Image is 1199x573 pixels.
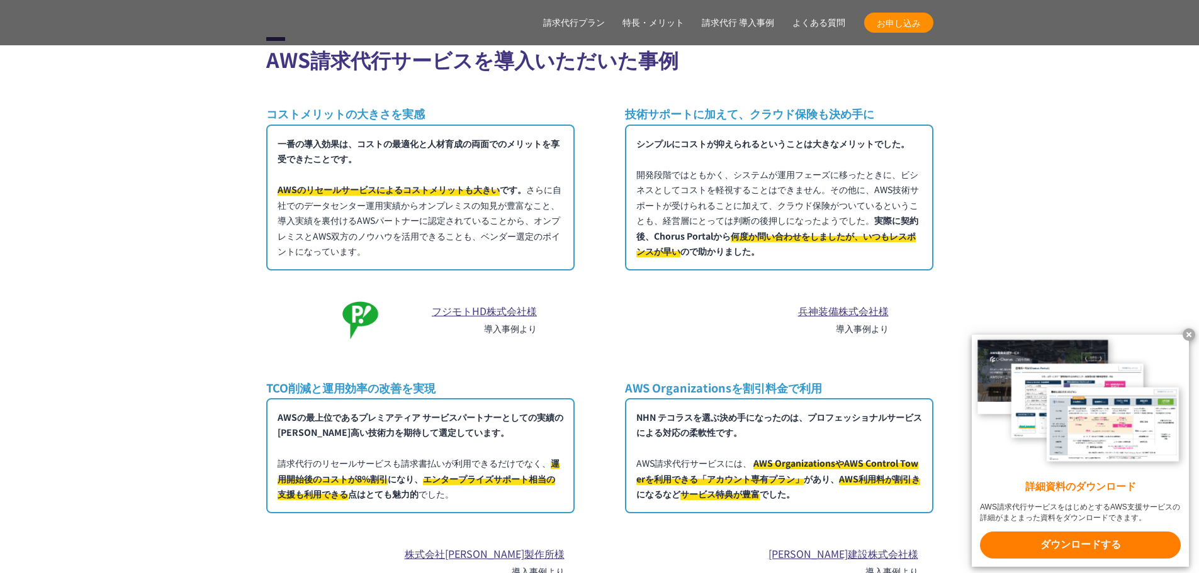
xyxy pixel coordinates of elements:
span: お申し込み [864,16,933,30]
h3: 技術サポートに加えて、クラウド保険も決め手に [625,106,933,121]
a: 兵神装備株式会社様 [798,303,889,318]
span: 一番の導入効果は、コストの最適化と人材育成の両面でのメリットを享受できたことです。 [278,137,560,165]
p: 開発段階ではともかく、システムが運用フェーズに移ったときに、ビシネスとしてコストを軽視することはできません。その他に、AWS技術サポートが受けられることに加えて、クラウド保険がついているというこ... [625,125,933,270]
span: 運用開始後のコストが8%割引 [278,457,560,485]
a: 詳細資料のダウンロード AWS請求代行サービスをはじめとするAWS支援サービスの詳細がまとまった資料をダウンロードできます。 ダウンロードする [972,335,1189,567]
a: フジモトHD株式会社様 [432,303,537,318]
p: AWS請求代行サービスには、 [625,398,933,513]
img: 兵神装備株式会社 [670,291,783,348]
x-t: AWS請求代行サービスをはじめとするAWS支援サービスの詳細がまとまった資料をダウンロードできます。 [980,502,1181,523]
a: 特長・メリット [622,16,684,30]
span: 実際に契約後、Chorus Portalから ので助かりました。 [636,214,918,257]
span: AWS利用料が割引き [839,472,920,485]
span: AWSの最上位であるプレミアティア サービスパートナーとしての実績の[PERSON_NAME]高い技術力を期待して選定しています。 [278,411,563,439]
span: AWS OrganizationsやAWS Control Towerを利用できる「アカウント専有プラン」 [636,457,918,485]
p: 導入事例より [432,322,537,335]
span: シンプルにコストが抑えられるということは大きなメリットでした。 [636,137,909,150]
a: よくある質問 [792,16,845,30]
span: 何度か問い合わせをしましたが、いつもレスポンスが早い [636,230,916,258]
a: 請求代行 導入事例 [702,16,775,30]
a: 請求代行プラン [543,16,605,30]
img: フジモトHD株式会社 [303,291,417,347]
p: 導入事例より [798,322,889,335]
p: さらに自社でのデータセンター運用実績からオンプレミスの知見が豊富なこと、導入実績を裏付けるAWSパートナーに認定されていることから、オンプレミスとAWS双方のノウハウを活用できることも、ベンダー... [266,125,575,270]
x-t: ダウンロードする [980,531,1181,559]
span: があり、 になるなど でした。 [636,457,920,500]
a: [PERSON_NAME]建設株式会社様 [768,546,918,561]
h2: AWS請求代行サービスを導入いただいた事例 [266,37,933,74]
span: です。 [278,183,526,196]
span: になり、 点はとても魅力的 [278,457,560,500]
h3: AWS Organizationsを割引料金で利用 [625,380,933,396]
x-t: 詳細資料のダウンロード [980,480,1181,494]
p: 請求代行のリセールサービスも請求書払いが利用できるだけでなく、 でした。 [266,398,575,513]
span: サービス特典が豊富 [680,487,760,500]
h3: TCO削減と運用効率の改善を実現 [266,380,575,396]
a: 株式会社[PERSON_NAME]製作所様 [405,546,565,561]
span: AWSのリセールサービスによるコストメリットも大きい [278,183,500,196]
span: NHN テコラスを選ぶ決め手になったのは、プロフェッショナルサービスによる対応の柔軟性です。 [636,411,922,439]
a: お申し込み [864,13,933,33]
h3: コストメリットの大きさを実感 [266,106,575,121]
